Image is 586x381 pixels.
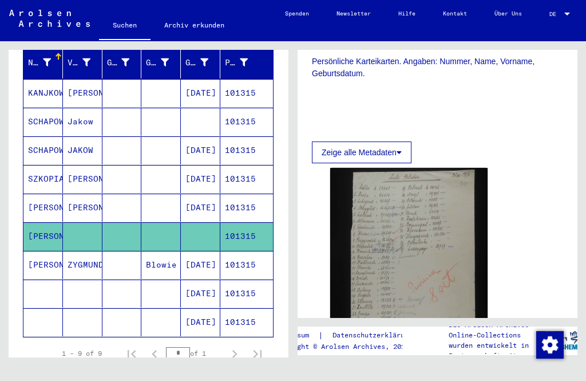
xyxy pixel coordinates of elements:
[63,46,102,78] mat-header-cell: Vorname
[181,46,220,78] mat-header-cell: Geburtsdatum
[28,57,51,69] div: Nachname
[141,251,181,279] mat-cell: Blowie
[181,194,220,222] mat-cell: [DATE]
[23,46,63,78] mat-header-cell: Nachname
[225,53,262,72] div: Prisoner #
[63,194,102,222] mat-cell: [PERSON_NAME]
[120,342,143,365] button: First page
[68,53,105,72] div: Vorname
[220,108,273,136] mat-cell: 101315
[220,308,273,336] mat-cell: 101315
[143,342,166,365] button: Previous page
[28,53,65,72] div: Nachname
[323,329,426,341] a: Datenschutzerklärung
[220,280,273,308] mat-cell: 101315
[223,342,246,365] button: Next page
[185,53,223,72] div: Geburtsdatum
[23,222,63,250] mat-cell: [PERSON_NAME]
[181,308,220,336] mat-cell: [DATE]
[102,46,142,78] mat-header-cell: Geburtsname
[220,251,273,279] mat-cell: 101315
[246,342,269,365] button: Last page
[449,340,543,361] p: wurden entwickelt in Partnerschaft mit
[549,11,562,17] span: DE
[273,329,426,341] div: |
[536,331,564,359] img: Zustimmung ändern
[146,53,183,72] div: Geburt‏
[220,136,273,164] mat-cell: 101315
[107,53,144,72] div: Geburtsname
[63,165,102,193] mat-cell: [PERSON_NAME]
[536,331,563,358] div: Zustimmung ändern
[23,251,63,279] mat-cell: [PERSON_NAME]
[181,136,220,164] mat-cell: [DATE]
[63,251,102,279] mat-cell: ZYGMUND
[273,341,426,352] p: Copyright © Arolsen Archives, 2021
[185,57,208,69] div: Geburtsdatum
[220,222,273,250] mat-cell: 101315
[23,194,63,222] mat-cell: [PERSON_NAME]
[151,11,238,39] a: Archiv erkunden
[23,136,63,164] mat-cell: SCHAPOWAL
[312,142,411,163] button: Zeige alle Metadaten
[220,165,273,193] mat-cell: 101315
[181,165,220,193] mat-cell: [DATE]
[63,79,102,107] mat-cell: [PERSON_NAME]
[141,46,181,78] mat-header-cell: Geburt‏
[107,57,130,69] div: Geburtsname
[225,57,248,69] div: Prisoner #
[220,194,273,222] mat-cell: 101315
[63,108,102,136] mat-cell: Jakow
[181,280,220,308] mat-cell: [DATE]
[23,108,63,136] mat-cell: SCHAPOWAL
[62,348,102,359] div: 1 – 9 of 9
[181,79,220,107] mat-cell: [DATE]
[449,320,543,340] p: Die Arolsen Archives Online-Collections
[166,348,223,359] div: of 1
[146,57,169,69] div: Geburt‏
[23,165,63,193] mat-cell: SZKOPIAREK
[220,46,273,78] mat-header-cell: Prisoner #
[181,251,220,279] mat-cell: [DATE]
[68,57,90,69] div: Vorname
[99,11,151,41] a: Suchen
[23,79,63,107] mat-cell: KANJKOW
[63,136,102,164] mat-cell: JAKOW
[9,10,90,27] img: Arolsen_neg.svg
[220,79,273,107] mat-cell: 101315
